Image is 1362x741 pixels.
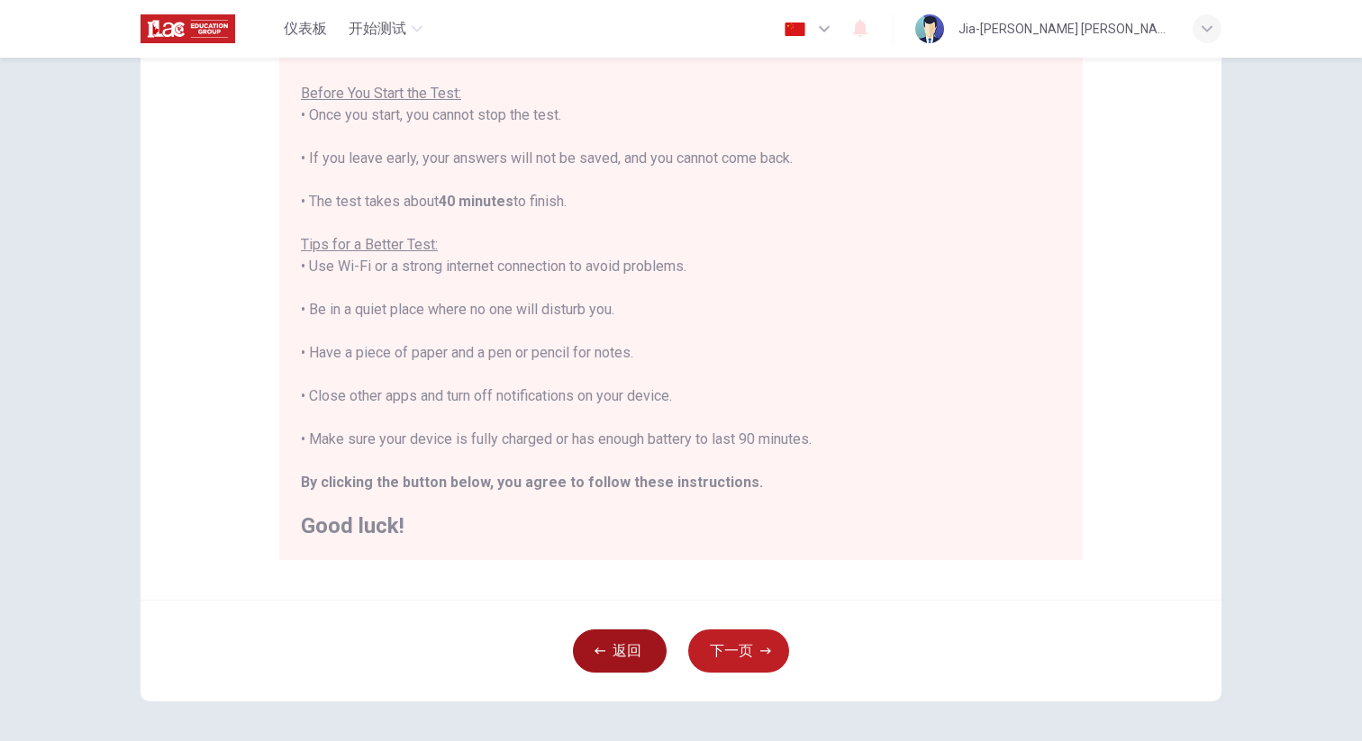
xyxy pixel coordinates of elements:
h2: Good luck! [301,515,1061,537]
img: ILAC logo [141,11,235,47]
button: 开始测试 [341,13,430,45]
div: You are about to start a . • Once you start, you cannot stop the test. • If you leave early, your... [301,40,1061,537]
a: ILAC logo [141,11,277,47]
b: 40 minutes [439,193,513,210]
button: 仪表板 [277,13,334,45]
button: 返回 [573,629,667,673]
u: Tips for a Better Test: [301,236,438,253]
img: Profile picture [915,14,944,43]
button: 下一页 [688,629,789,673]
span: 仪表板 [284,18,327,40]
u: Before You Start the Test: [301,85,461,102]
div: Jia-[PERSON_NAME] [PERSON_NAME] [958,18,1171,40]
img: zh-CN [784,23,806,36]
span: 开始测试 [349,18,406,40]
b: By clicking the button below, you agree to follow these instructions. [301,474,763,491]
